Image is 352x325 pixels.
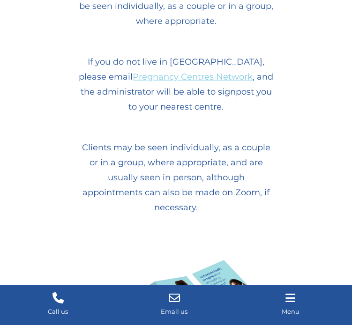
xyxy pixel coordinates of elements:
p: Clients may be seen individually, as a couple or in a group, where appropriate, and are usually s... [79,140,274,215]
a: Pregnancy Centres Network [133,72,253,82]
a: Menu [232,285,349,325]
p: If you do not live in [GEOGRAPHIC_DATA], please email , and the administrator will be able to sig... [79,54,274,114]
div: Call us [7,305,109,318]
div: Menu [240,305,341,318]
div: Email us [124,305,225,318]
a: Email us [116,285,232,325]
